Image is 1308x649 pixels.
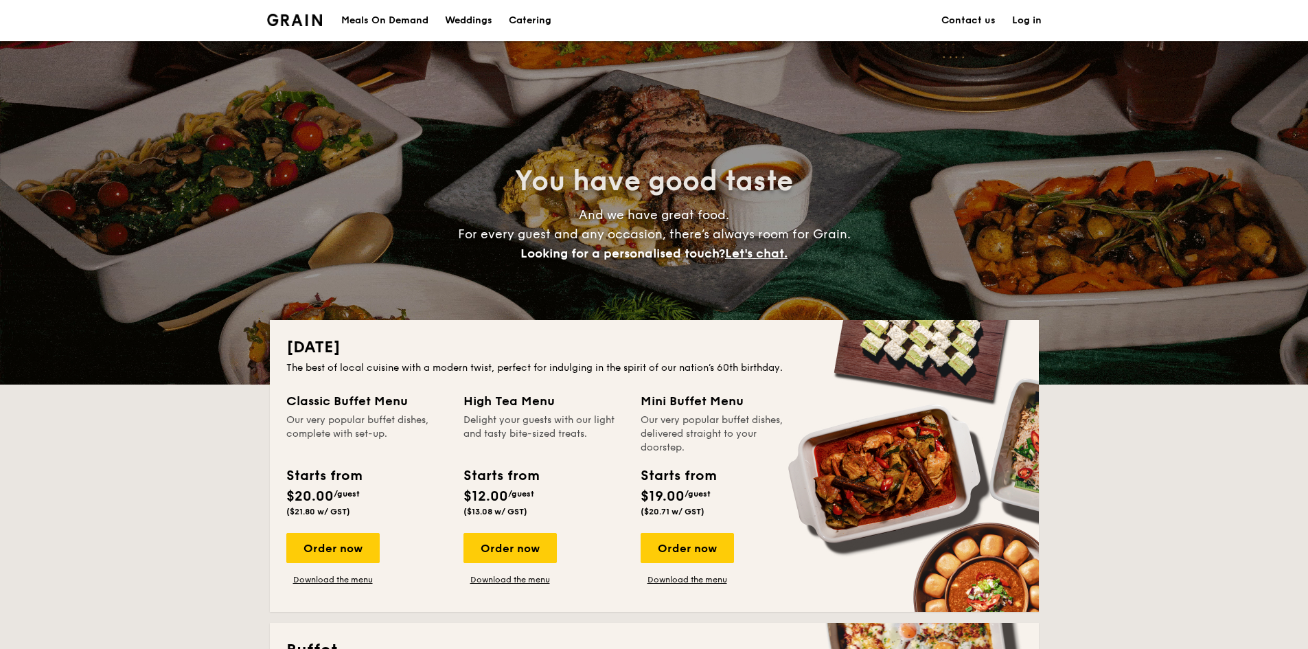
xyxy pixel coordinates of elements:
div: Our very popular buffet dishes, delivered straight to your doorstep. [641,413,801,455]
div: Order now [641,533,734,563]
div: Delight your guests with our light and tasty bite-sized treats. [463,413,624,455]
a: Download the menu [463,574,557,585]
span: ($13.08 w/ GST) [463,507,527,516]
a: Download the menu [286,574,380,585]
div: The best of local cuisine with a modern twist, perfect for indulging in the spirit of our nation’... [286,361,1022,375]
span: $12.00 [463,488,508,505]
div: Starts from [286,466,361,486]
div: Classic Buffet Menu [286,391,447,411]
span: /guest [334,489,360,499]
div: Starts from [463,466,538,486]
div: Order now [463,533,557,563]
span: Let's chat. [725,246,788,261]
div: High Tea Menu [463,391,624,411]
span: ($21.80 w/ GST) [286,507,350,516]
h2: [DATE] [286,337,1022,358]
span: Looking for a personalised touch? [520,246,725,261]
span: $20.00 [286,488,334,505]
span: /guest [685,489,711,499]
div: Starts from [641,466,715,486]
img: Grain [267,14,323,26]
div: Our very popular buffet dishes, complete with set-up. [286,413,447,455]
span: And we have great food. For every guest and any occasion, there’s always room for Grain. [458,207,851,261]
a: Logotype [267,14,323,26]
span: $19.00 [641,488,685,505]
a: Download the menu [641,574,734,585]
div: Mini Buffet Menu [641,391,801,411]
span: /guest [508,489,534,499]
div: Order now [286,533,380,563]
span: ($20.71 w/ GST) [641,507,704,516]
span: You have good taste [515,165,793,198]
